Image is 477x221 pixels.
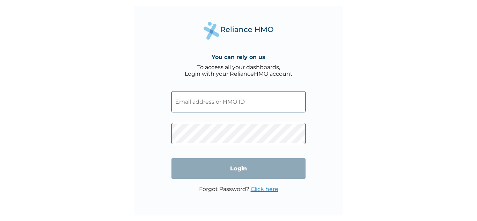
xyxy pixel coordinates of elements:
h4: You can rely on us [212,54,265,60]
input: Login [171,158,306,179]
p: Forgot Password? [199,186,278,192]
div: To access all your dashboards, Login with your RelianceHMO account [185,64,293,77]
a: Click here [251,186,278,192]
img: Reliance Health's Logo [204,22,273,39]
input: Email address or HMO ID [171,91,306,112]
